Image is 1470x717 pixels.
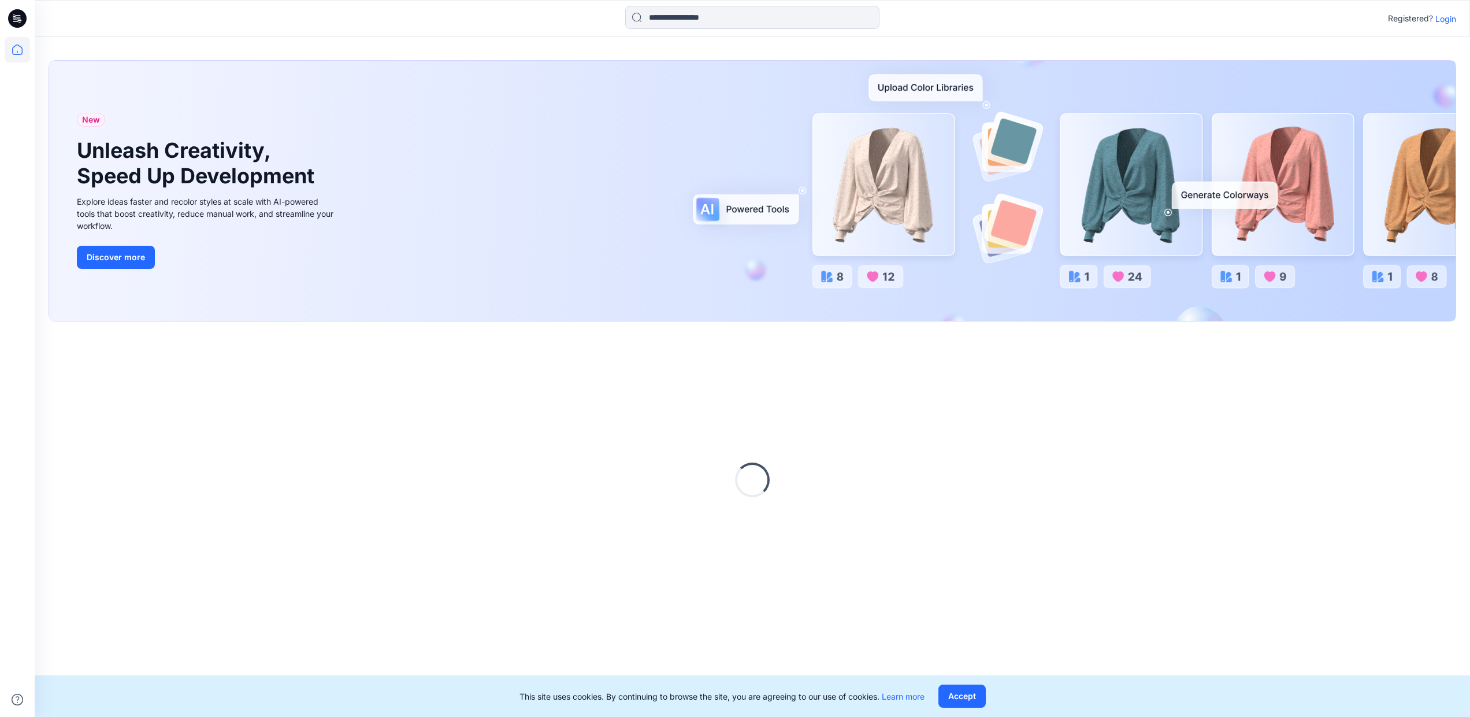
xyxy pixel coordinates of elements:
[1435,13,1456,25] p: Login
[82,113,100,127] span: New
[77,246,337,269] a: Discover more
[882,692,925,701] a: Learn more
[938,685,986,708] button: Accept
[77,195,337,232] div: Explore ideas faster and recolor styles at scale with AI-powered tools that boost creativity, red...
[519,690,925,703] p: This site uses cookies. By continuing to browse the site, you are agreeing to our use of cookies.
[1388,12,1433,25] p: Registered?
[77,138,320,188] h1: Unleash Creativity, Speed Up Development
[77,246,155,269] button: Discover more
